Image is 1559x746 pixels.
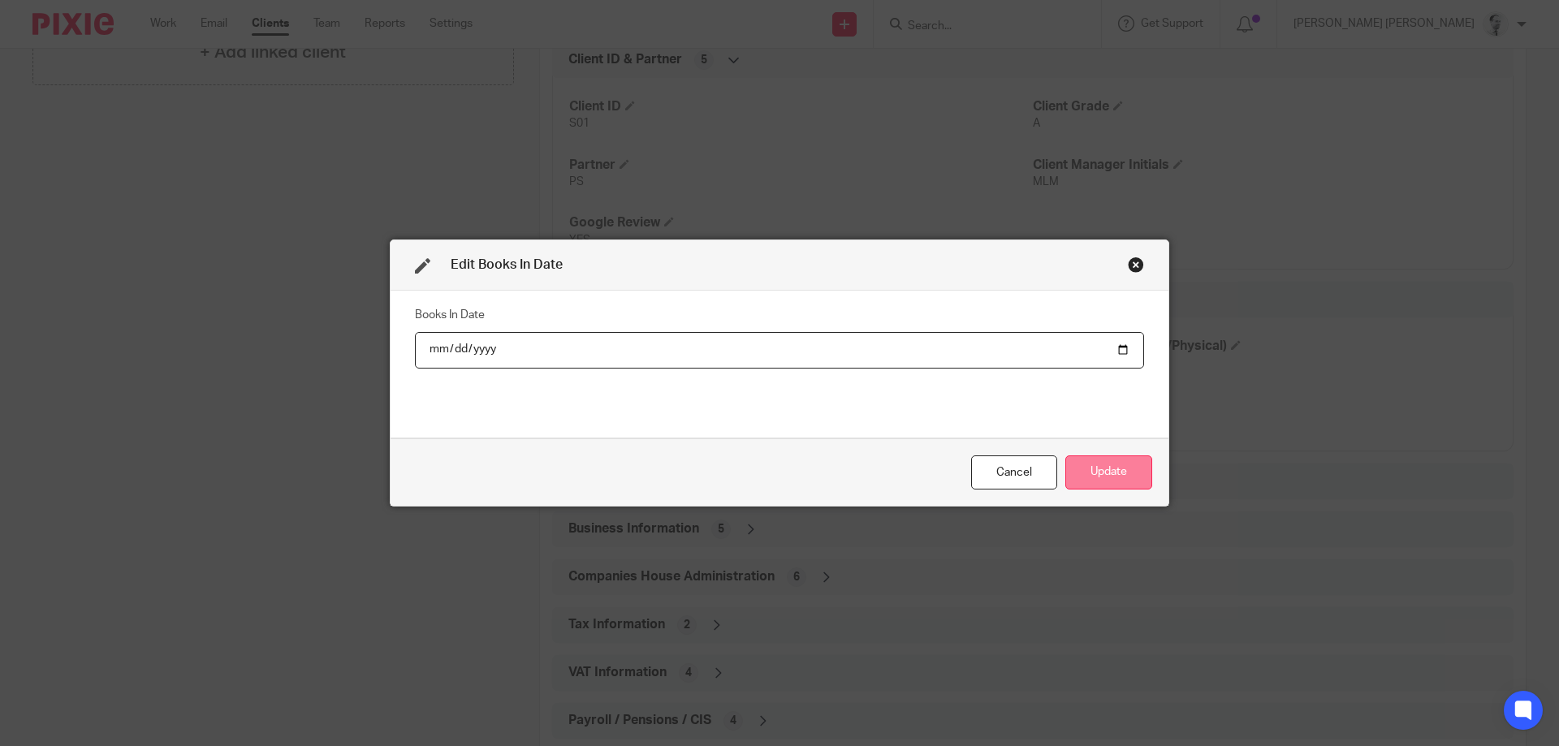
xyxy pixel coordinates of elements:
span: Edit Books In Date [451,258,563,271]
label: Books In Date [415,307,485,323]
input: YYYY-MM-DD [415,332,1144,369]
button: Update [1065,455,1152,490]
div: Close this dialog window [1128,257,1144,273]
div: Close this dialog window [971,455,1057,490]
